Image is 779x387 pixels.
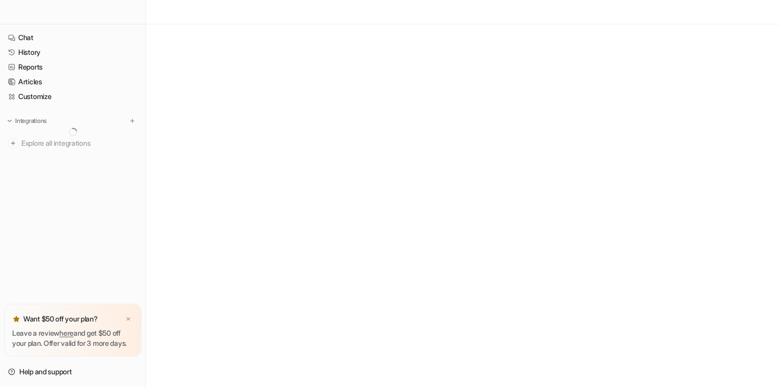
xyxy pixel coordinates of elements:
a: Chat [4,30,141,45]
a: History [4,45,141,59]
img: explore all integrations [8,138,18,148]
p: Integrations [15,117,47,125]
p: Leave a review and get $50 off your plan. Offer valid for 3 more days. [12,328,133,348]
img: x [125,316,131,322]
a: Reports [4,60,141,74]
img: star [12,315,20,323]
a: Customize [4,89,141,104]
img: menu_add.svg [129,117,136,124]
button: Integrations [4,116,50,126]
a: Explore all integrations [4,136,141,150]
a: here [59,329,74,337]
span: Explore all integrations [21,135,137,151]
a: Articles [4,75,141,89]
a: Help and support [4,365,141,379]
img: expand menu [6,117,13,124]
p: Want $50 off your plan? [23,314,98,324]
